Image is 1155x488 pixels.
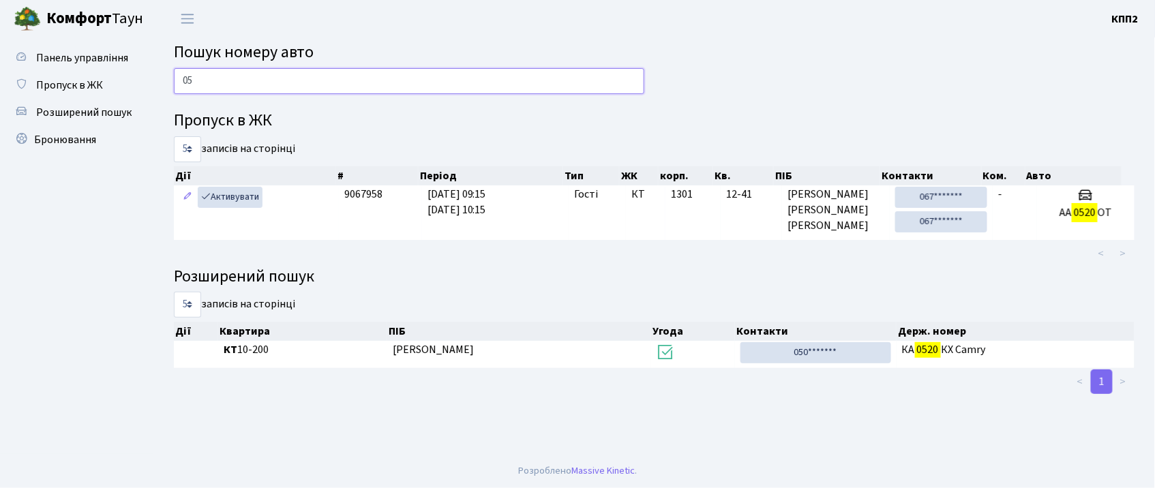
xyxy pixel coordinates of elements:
[620,166,659,185] th: ЖК
[1042,207,1129,219] h5: АА ОТ
[1091,369,1113,394] a: 1
[36,105,132,120] span: Розширений пошук
[571,463,635,478] a: Massive Kinetic
[659,166,713,185] th: корп.
[387,322,651,341] th: ПІБ
[982,166,1025,185] th: Ком.
[174,40,314,64] span: Пошук номеру авто
[224,342,237,357] b: КТ
[336,166,418,185] th: #
[1072,203,1098,222] mark: 0520
[726,187,777,202] span: 12-41
[174,136,295,162] label: записів на сторінці
[880,166,982,185] th: Контакти
[419,166,564,185] th: Період
[1112,12,1139,27] b: КПП2
[46,7,112,29] b: Комфорт
[46,7,143,31] span: Таун
[7,44,143,72] a: Панель управління
[631,187,660,202] span: КТ
[671,187,693,202] span: 1301
[36,78,103,93] span: Пропуск в ЖК
[36,50,128,65] span: Панель управління
[174,292,295,318] label: записів на сторінці
[787,187,884,234] span: [PERSON_NAME] [PERSON_NAME] [PERSON_NAME]
[14,5,41,33] img: logo.png
[1025,166,1122,185] th: Авто
[574,187,598,202] span: Гості
[902,342,1129,358] span: КА КХ Camry
[174,111,1135,131] h4: Пропуск в ЖК
[651,322,735,341] th: Угода
[174,136,201,162] select: записів на сторінці
[897,322,1135,341] th: Держ. номер
[393,342,474,357] span: [PERSON_NAME]
[170,7,205,30] button: Переключити навігацію
[34,132,96,147] span: Бронювання
[218,322,387,341] th: Квартира
[7,99,143,126] a: Розширений пошук
[179,187,196,208] a: Редагувати
[174,68,644,94] input: Пошук
[174,166,336,185] th: Дії
[915,340,941,359] mark: 0520
[7,126,143,153] a: Бронювання
[427,187,486,217] span: [DATE] 09:15 [DATE] 10:15
[518,463,637,478] div: Розроблено .
[563,166,620,185] th: Тип
[198,187,262,208] a: Активувати
[344,187,382,202] span: 9067958
[713,166,774,185] th: Кв.
[174,292,201,318] select: записів на сторінці
[7,72,143,99] a: Пропуск в ЖК
[174,267,1135,287] h4: Розширений пошук
[735,322,897,341] th: Контакти
[998,187,1002,202] span: -
[774,166,880,185] th: ПІБ
[224,342,381,358] span: 10-200
[1112,11,1139,27] a: КПП2
[174,322,218,341] th: Дії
